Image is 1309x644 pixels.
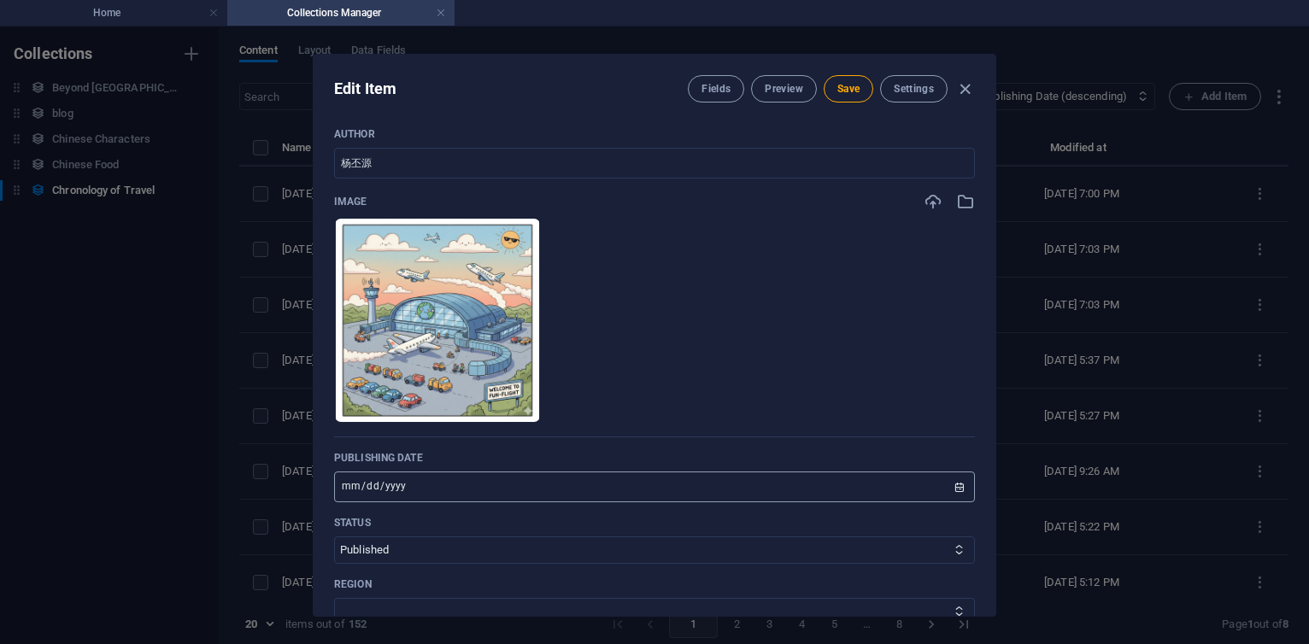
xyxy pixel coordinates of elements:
[227,3,455,22] h4: Collections Manager
[956,192,975,211] i: Select from file manager or stock photos
[334,79,396,99] h2: Edit Item
[334,577,975,591] p: Region
[688,75,744,102] button: Fields
[765,82,802,96] span: Preview
[701,82,731,96] span: Fields
[824,75,873,102] button: Save
[334,127,975,141] p: Author
[880,75,948,102] button: Settings
[751,75,816,102] button: Preview
[837,82,860,96] span: Save
[334,516,975,530] p: Status
[894,82,934,96] span: Settings
[334,195,367,208] p: Image
[334,451,975,465] p: Publishing Date
[336,219,539,422] img: day01-2tjLnXsghCWO3zzyNmuxrQ.png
